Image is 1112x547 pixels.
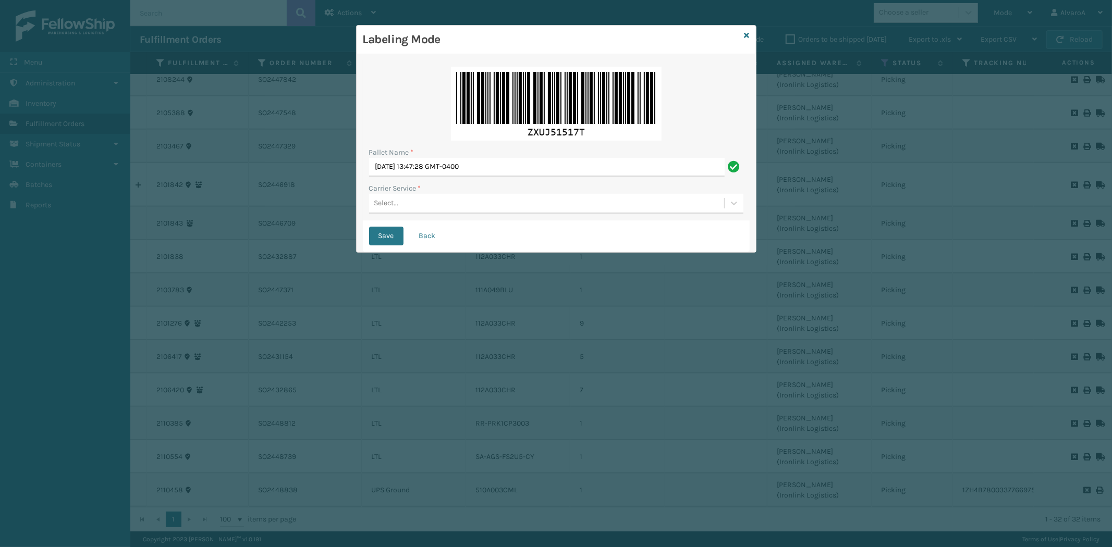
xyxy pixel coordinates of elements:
[369,183,421,194] label: Carrier Service
[369,147,414,158] label: Pallet Name
[410,227,445,245] button: Back
[363,32,740,47] h3: Labeling Mode
[374,198,399,209] div: Select...
[451,67,662,141] img: rLVAAAABklEQVQDAEqqOYECHzWNAAAAAElFTkSuQmCC
[369,227,404,245] button: Save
